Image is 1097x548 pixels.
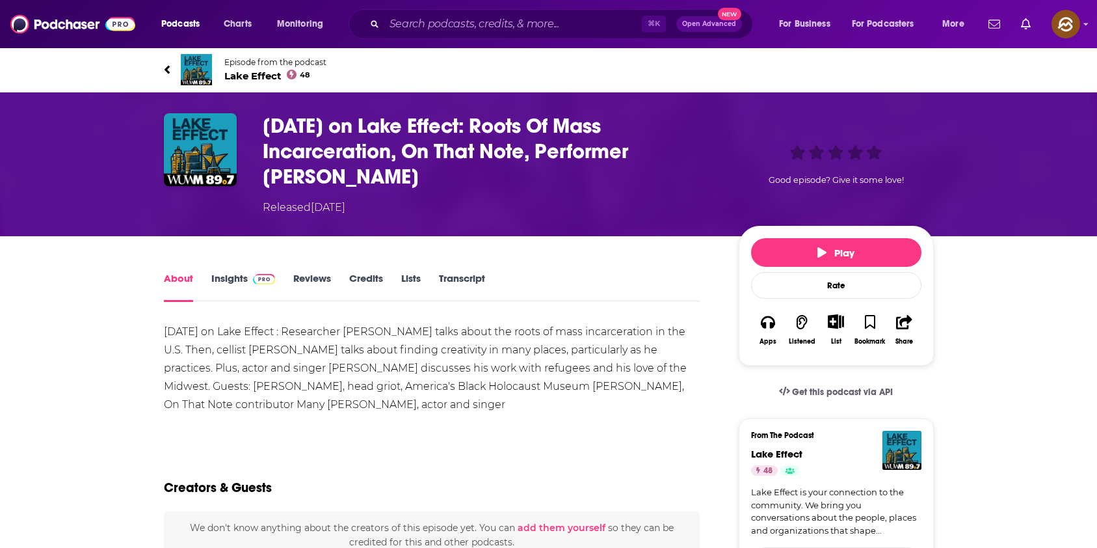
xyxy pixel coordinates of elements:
span: Logged in as hey85204 [1051,10,1080,38]
a: Transcript [439,272,485,302]
img: Podchaser - Follow, Share and Rate Podcasts [10,12,135,36]
button: open menu [268,14,340,34]
span: ⌘ K [642,16,666,33]
button: Play [751,238,921,267]
span: Podcasts [161,15,200,33]
h3: From The Podcast [751,431,911,440]
a: Reviews [293,272,331,302]
span: Play [817,247,854,259]
a: Lake Effect is your connection to the community. We bring you conversations about the people, pla... [751,486,921,537]
div: Share [895,338,913,346]
span: Monitoring [277,15,323,33]
div: Search podcasts, credits, & more... [361,9,765,39]
span: Get this podcast via API [792,387,893,398]
button: add them yourself [518,523,605,533]
div: Listened [789,338,815,346]
span: Open Advanced [682,21,736,27]
div: Released [DATE] [263,200,345,215]
span: 48 [300,72,310,78]
a: InsightsPodchaser Pro [211,272,276,302]
span: 48 [763,465,773,478]
button: open menu [152,14,217,34]
div: Rate [751,272,921,299]
input: Search podcasts, credits, & more... [384,14,642,34]
span: More [942,15,964,33]
a: About [164,272,193,302]
span: We don't know anything about the creators of this episode yet . You can so they can be credited f... [190,522,674,548]
img: Lake Effect [181,54,212,85]
span: For Business [779,15,830,33]
div: List [831,337,841,346]
img: Monday on Lake Effect: Roots Of Mass Incarceration, On That Note, Performer Mandy Patinkin [164,113,237,186]
a: Charts [215,14,259,34]
button: Listened [785,306,819,353]
h1: Monday on Lake Effect: Roots Of Mass Incarceration, On That Note, Performer Mandy Patinkin [263,113,718,189]
img: Lake Effect [882,431,921,470]
h2: Creators & Guests [164,480,272,496]
a: Get this podcast via API [769,376,904,408]
button: open menu [770,14,847,34]
button: Apps [751,306,785,353]
div: [DATE] on Lake Effect : Researcher [PERSON_NAME] talks about the roots of mass incarceration in t... [164,323,700,414]
div: Apps [760,338,776,346]
button: open menu [843,14,933,34]
button: open menu [933,14,981,34]
button: Share [887,306,921,353]
span: New [718,8,741,20]
span: Lake Effect [224,70,326,82]
a: Show notifications dropdown [1016,13,1036,35]
img: Podchaser Pro [253,274,276,284]
span: Episode from the podcast [224,57,326,67]
a: Show notifications dropdown [983,13,1005,35]
img: User Profile [1051,10,1080,38]
span: For Podcasters [852,15,914,33]
button: Bookmark [853,306,887,353]
div: Bookmark [854,338,885,346]
span: Good episode? Give it some love! [769,175,904,185]
button: Show profile menu [1051,10,1080,38]
a: Credits [349,272,383,302]
button: Show More Button [823,314,849,329]
a: Lists [401,272,421,302]
a: Lake EffectEpisode from the podcastLake Effect48 [164,54,934,85]
div: Show More ButtonList [819,306,852,353]
span: Charts [224,15,252,33]
a: 48 [751,465,778,476]
button: Open AdvancedNew [676,16,742,32]
a: Lake Effect [751,448,802,460]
